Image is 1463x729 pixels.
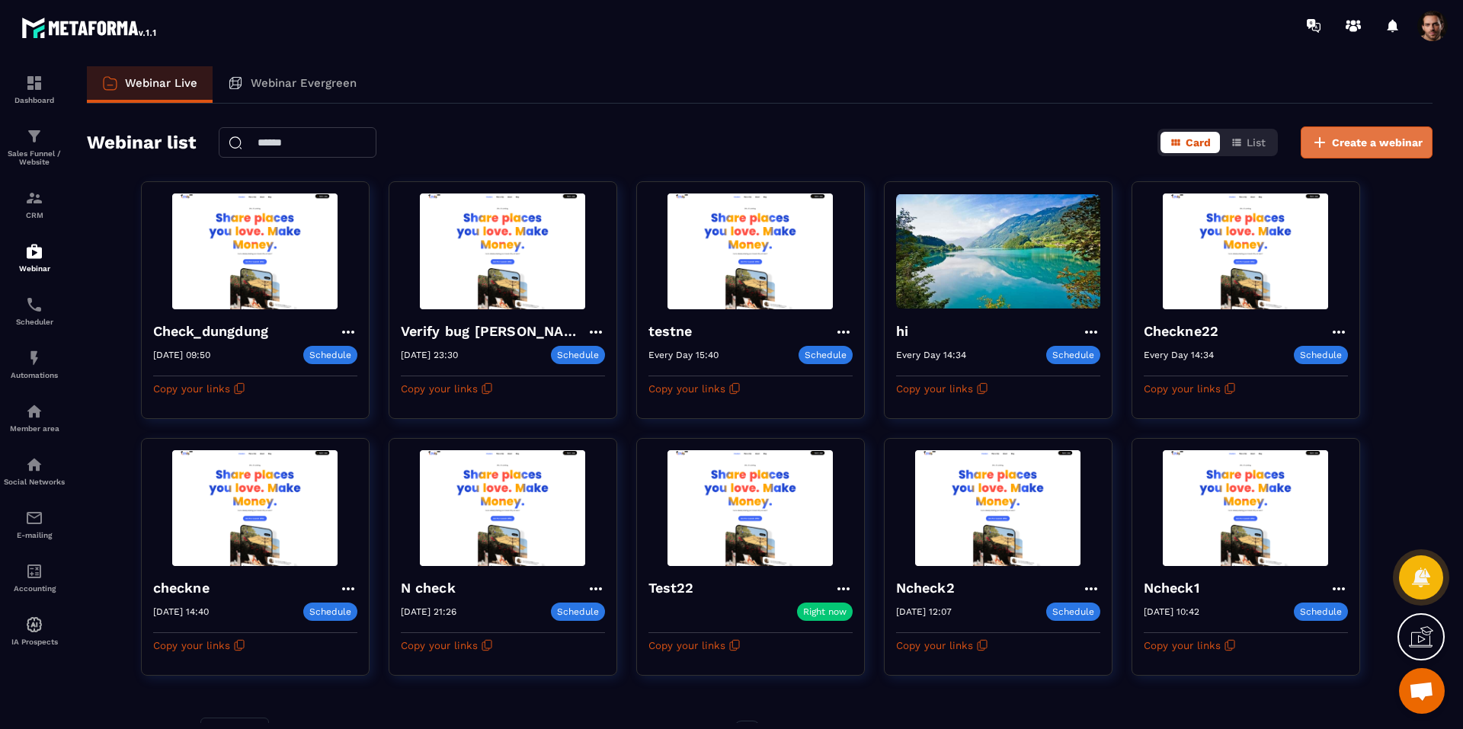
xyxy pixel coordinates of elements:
h4: N check [401,577,463,599]
span: List [1247,136,1266,149]
a: social-networksocial-networkSocial Networks [4,444,65,497]
p: Webinar [4,264,65,273]
img: webinar-background [153,193,357,309]
img: webinar-background [153,450,357,566]
img: formation [25,127,43,145]
button: Copy your links [648,376,741,401]
img: webinar-background [896,193,1100,309]
p: Scheduler [4,318,65,326]
img: email [25,509,43,527]
p: [DATE] 14:40 [153,606,209,617]
p: [DATE] 09:50 [153,350,210,360]
p: Schedule [303,603,357,621]
button: Create a webinar [1301,126,1433,158]
h4: Verify bug [PERSON_NAME] [401,321,587,342]
p: Webinar Evergreen [251,76,357,90]
p: IA Prospects [4,638,65,646]
p: Schedule [551,603,605,621]
span: Create a webinar [1332,135,1423,150]
img: webinar-background [401,193,605,309]
p: Right now [803,606,847,617]
a: automationsautomationsAutomations [4,337,65,391]
button: Copy your links [896,633,988,657]
img: formation [25,74,43,92]
p: Member area [4,424,65,433]
h4: Checkne22 [1144,321,1227,342]
button: Copy your links [153,376,245,401]
img: webinar-background [896,450,1100,566]
img: automations [25,402,43,420]
p: Schedule [1046,603,1100,621]
p: Every Day 14:34 [896,350,966,360]
button: Copy your links [648,633,741,657]
img: webinar-background [401,450,605,566]
p: Social Networks [4,478,65,486]
img: social-network [25,456,43,474]
h4: Check_dungdung [153,321,277,342]
p: Webinar Live [125,76,197,90]
h4: testne [648,321,700,342]
p: CRM [4,211,65,219]
a: formationformationCRM [4,177,65,231]
h4: Test22 [648,577,702,599]
img: automations [25,349,43,367]
a: schedulerschedulerScheduler [4,284,65,337]
span: Card [1186,136,1211,149]
button: Copy your links [1144,376,1236,401]
img: webinar-background [648,193,853,309]
p: [DATE] 21:26 [401,606,456,617]
p: Automations [4,371,65,379]
a: Webinar Live [87,66,213,103]
a: formationformationDashboard [4,62,65,116]
h2: Webinar list [87,127,196,158]
h4: Ncheck2 [896,577,962,599]
p: Schedule [551,346,605,364]
img: accountant [25,562,43,580]
img: formation [25,189,43,207]
img: webinar-background [1144,450,1348,566]
button: Copy your links [401,633,493,657]
h4: Ncheck1 [1144,577,1207,599]
p: [DATE] 12:07 [896,606,952,617]
button: Copy your links [896,376,988,401]
a: formationformationSales Funnel / Website [4,116,65,177]
p: Sales Funnel / Website [4,149,65,166]
p: Accounting [4,584,65,593]
p: Every Day 15:40 [648,350,719,360]
img: automations [25,242,43,261]
button: Copy your links [1144,633,1236,657]
h4: checkne [153,577,217,599]
button: Copy your links [401,376,493,401]
img: automations [25,615,43,634]
button: Card [1160,132,1220,153]
p: Schedule [1046,346,1100,364]
button: List [1221,132,1275,153]
img: logo [21,14,158,41]
p: Schedule [303,346,357,364]
p: [DATE] 10:42 [1144,606,1199,617]
p: E-mailing [4,531,65,539]
h4: hi [896,321,916,342]
a: automationsautomationsMember area [4,391,65,444]
p: Every Day 14:34 [1144,350,1214,360]
p: Schedule [1294,346,1348,364]
p: Schedule [1294,603,1348,621]
button: Copy your links [153,633,245,657]
a: Mở cuộc trò chuyện [1399,668,1445,714]
a: emailemailE-mailing [4,497,65,551]
img: scheduler [25,296,43,314]
p: Schedule [799,346,853,364]
p: Dashboard [4,96,65,104]
a: accountantaccountantAccounting [4,551,65,604]
img: webinar-background [648,450,853,566]
a: automationsautomationsWebinar [4,231,65,284]
img: webinar-background [1144,193,1348,309]
p: [DATE] 23:30 [401,350,458,360]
